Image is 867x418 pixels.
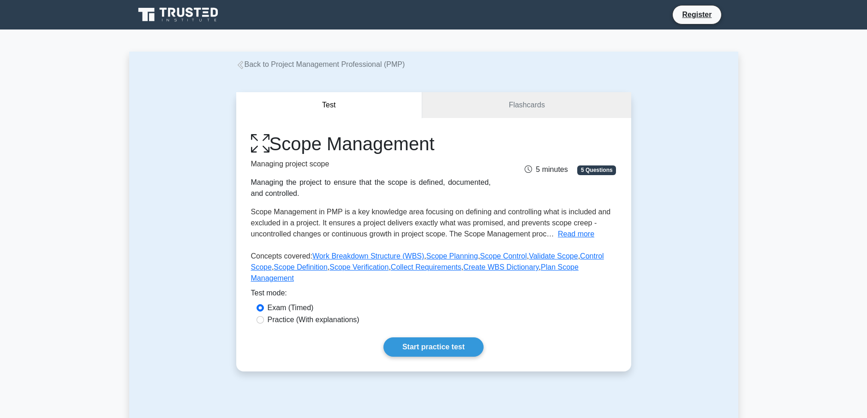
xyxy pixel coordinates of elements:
[525,165,568,173] span: 5 minutes
[426,252,478,260] a: Scope Planning
[251,159,491,170] p: Managing project scope
[236,92,423,118] button: Test
[251,263,579,282] a: Plan Scope Management
[480,252,526,260] a: Scope Control
[422,92,631,118] a: Flashcards
[312,252,424,260] a: Work Breakdown Structure (WBS)
[268,302,314,313] label: Exam (Timed)
[268,314,359,325] label: Practice (With explanations)
[558,229,594,240] button: Read more
[383,337,484,357] a: Start practice test
[676,9,717,20] a: Register
[577,165,616,175] span: 5 Questions
[251,177,491,199] div: Managing the project to ensure that the scope is defined, documented, and controlled.
[251,251,616,288] p: Concepts covered: , , , , , , , , ,
[529,252,578,260] a: Validate Scope
[251,208,611,238] span: Scope Management in PMP is a key knowledge area focusing on defining and controlling what is incl...
[274,263,328,271] a: Scope Definition
[251,288,616,302] div: Test mode:
[251,133,491,155] h1: Scope Management
[329,263,389,271] a: Scope Verification
[236,60,405,68] a: Back to Project Management Professional (PMP)
[463,263,538,271] a: Create WBS Dictionary
[391,263,461,271] a: Collect Requirements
